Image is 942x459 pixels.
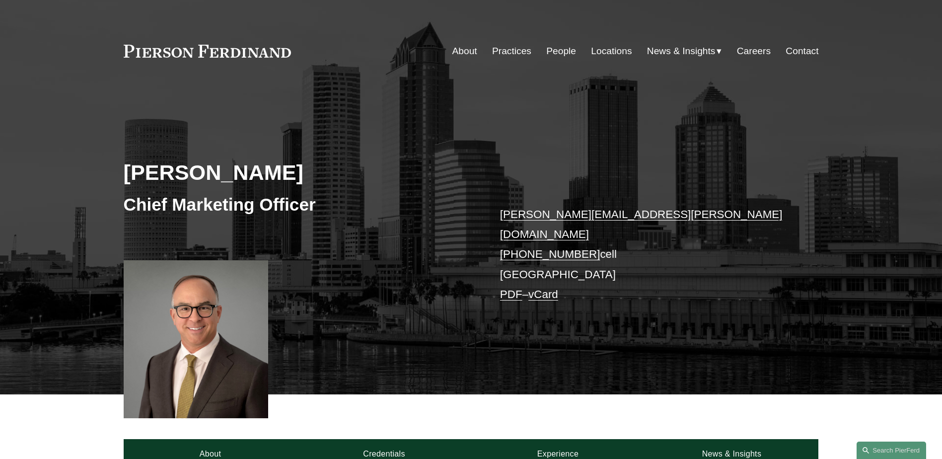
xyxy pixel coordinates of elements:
a: Practices [492,42,531,61]
a: [PERSON_NAME][EMAIL_ADDRESS][PERSON_NAME][DOMAIN_NAME] [500,208,783,240]
a: Careers [737,42,771,61]
a: Contact [786,42,818,61]
a: PDF [500,288,522,301]
h2: [PERSON_NAME] [124,159,471,185]
a: folder dropdown [647,42,722,61]
p: cell [GEOGRAPHIC_DATA] – [500,205,790,305]
a: About [452,42,477,61]
a: Locations [591,42,632,61]
span: News & Insights [647,43,716,60]
h3: Chief Marketing Officer [124,194,471,216]
a: vCard [528,288,558,301]
a: Search this site [857,442,926,459]
a: People [546,42,576,61]
a: [PHONE_NUMBER] [500,248,600,260]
